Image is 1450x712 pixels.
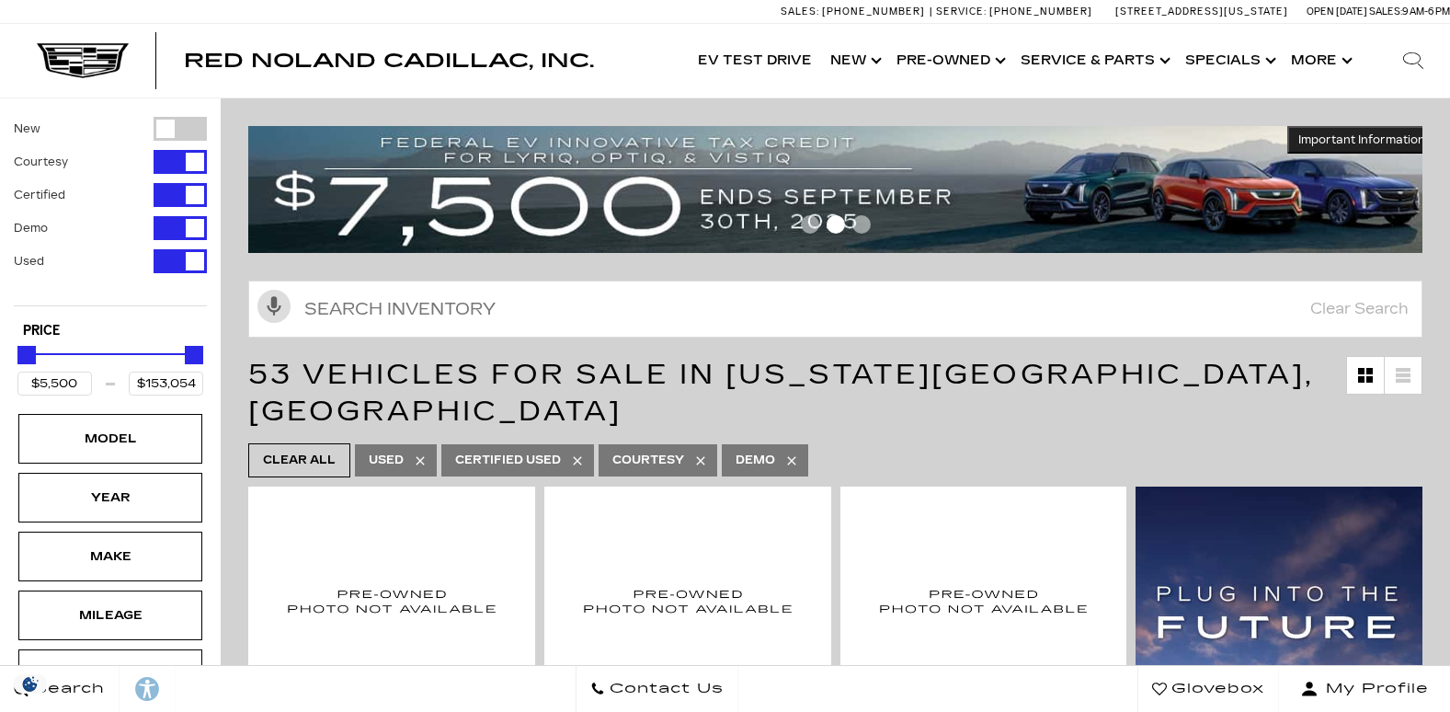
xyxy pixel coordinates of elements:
[612,449,684,472] span: Courtesy
[262,500,521,700] img: 2014 Cadillac XTS PREM
[781,6,930,17] a: Sales: [PHONE_NUMBER]
[1137,666,1279,712] a: Glovebox
[558,500,817,700] img: 2011 Cadillac DTS Platinum Collection
[1369,6,1402,17] span: Sales:
[64,546,156,567] div: Make
[14,120,40,138] label: New
[129,372,203,396] input: Maximum
[18,591,202,640] div: MileageMileage
[736,449,775,472] span: Demo
[257,290,291,323] svg: Click to toggle on voice search
[9,674,51,694] section: Click to Open Cookie Consent Modal
[17,339,203,396] div: Price
[1167,676,1264,702] span: Glovebox
[822,6,925,17] span: [PHONE_NUMBER]
[18,532,202,581] div: MakeMake
[9,674,51,694] img: Opt-Out Icon
[17,372,92,396] input: Minimum
[29,676,105,702] span: Search
[64,605,156,626] div: Mileage
[576,666,738,712] a: Contact Us
[801,215,819,234] span: Go to slide 1
[248,281,1422,338] input: Search Inventory
[369,449,404,472] span: Used
[14,219,48,237] label: Demo
[14,117,207,305] div: Filter by Vehicle Type
[1011,24,1176,98] a: Service & Parts
[263,449,336,472] span: Clear All
[14,186,65,204] label: Certified
[1115,6,1288,17] a: [STREET_ADDRESS][US_STATE]
[781,6,819,17] span: Sales:
[1282,24,1358,98] button: More
[14,153,68,171] label: Courtesy
[1307,6,1367,17] span: Open [DATE]
[248,126,1436,253] img: vrp-tax-ending-august-version
[936,6,987,17] span: Service:
[1287,126,1436,154] button: Important Information
[18,414,202,464] div: ModelModel
[827,215,845,234] span: Go to slide 2
[17,346,36,364] div: Minimum Price
[852,215,871,234] span: Go to slide 3
[37,43,129,78] img: Cadillac Dark Logo with Cadillac White Text
[930,6,1097,17] a: Service: [PHONE_NUMBER]
[248,358,1314,428] span: 53 Vehicles for Sale in [US_STATE][GEOGRAPHIC_DATA], [GEOGRAPHIC_DATA]
[887,24,1011,98] a: Pre-Owned
[605,676,724,702] span: Contact Us
[185,346,203,364] div: Maximum Price
[689,24,821,98] a: EV Test Drive
[1402,6,1450,17] span: 9 AM-6 PM
[1176,24,1282,98] a: Specials
[18,649,202,699] div: EngineEngine
[455,449,561,472] span: Certified Used
[821,24,887,98] a: New
[184,52,594,70] a: Red Noland Cadillac, Inc.
[854,500,1113,700] img: 2020 Cadillac XT4 Premium Luxury
[23,323,198,339] h5: Price
[989,6,1092,17] span: [PHONE_NUMBER]
[184,50,594,72] span: Red Noland Cadillac, Inc.
[1298,132,1425,147] span: Important Information
[1279,666,1450,712] button: Open user profile menu
[64,488,156,508] div: Year
[64,429,156,449] div: Model
[14,252,44,270] label: Used
[1319,676,1429,702] span: My Profile
[18,473,202,523] div: YearYear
